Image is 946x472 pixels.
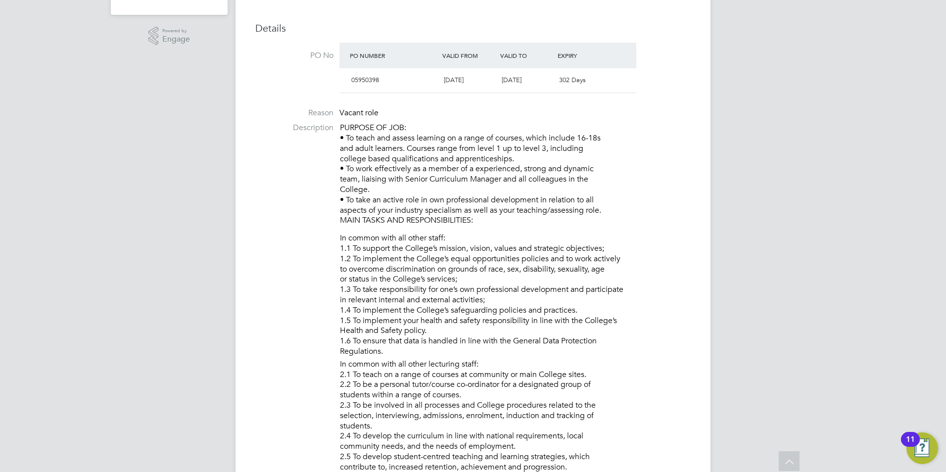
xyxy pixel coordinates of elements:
[906,439,915,452] div: 11
[906,432,938,464] button: Open Resource Center, 11 new notifications
[255,108,333,118] label: Reason
[255,22,691,35] h3: Details
[148,27,190,46] a: Powered byEngage
[502,76,521,84] span: [DATE]
[498,47,556,64] div: Valid To
[347,47,440,64] div: PO Number
[440,47,498,64] div: Valid From
[255,123,333,133] label: Description
[162,35,190,44] span: Engage
[444,76,464,84] span: [DATE]
[255,50,333,61] label: PO No
[162,27,190,35] span: Powered by
[559,76,586,84] span: 302 Days
[340,233,691,359] li: In common with all other staff: 1.1 To support the College’s mission, vision, values and strategi...
[339,108,378,118] span: Vacant role
[555,47,613,64] div: Expiry
[351,76,379,84] span: 05950398
[340,123,691,226] p: PURPOSE OF JOB: • To teach and assess learning on a range of courses, which include 16-18s and ad...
